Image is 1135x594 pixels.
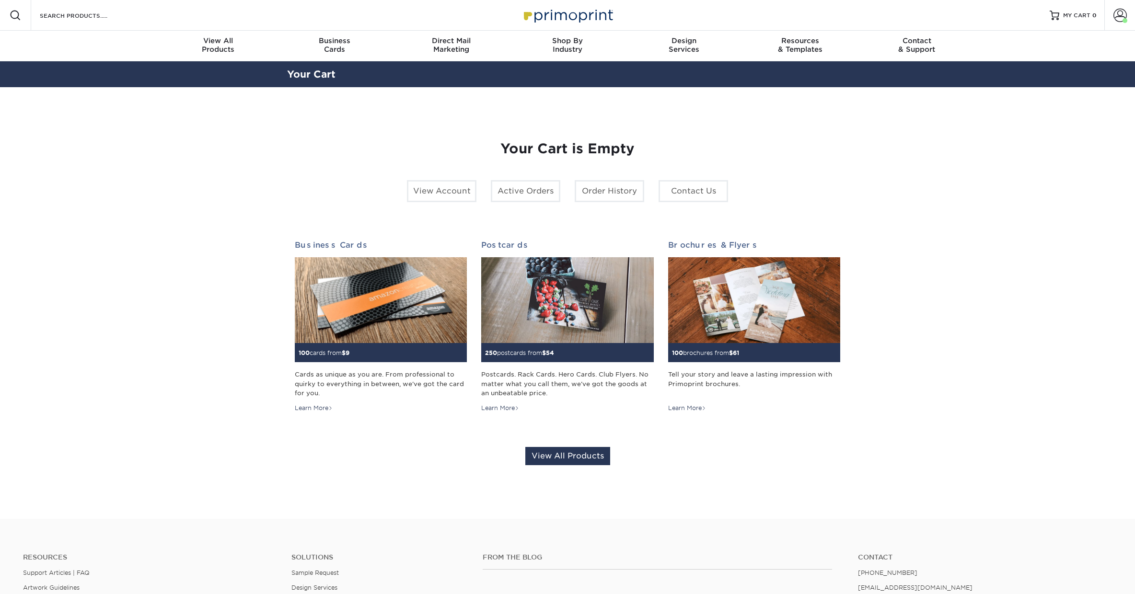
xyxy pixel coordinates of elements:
[23,584,80,591] a: Artwork Guidelines
[481,240,653,413] a: Postcards 250postcards from$54 Postcards. Rack Cards. Hero Cards. Club Flyers. No matter what you...
[295,240,467,250] h2: Business Cards
[393,36,510,54] div: Marketing
[858,31,975,61] a: Contact& Support
[407,180,476,202] a: View Account
[481,240,653,250] h2: Postcards
[546,349,554,356] span: 54
[858,584,973,591] a: [EMAIL_ADDRESS][DOMAIN_NAME]
[1092,12,1097,19] span: 0
[542,349,546,356] span: $
[625,31,742,61] a: DesignServices
[510,36,626,45] span: Shop By
[520,5,615,25] img: Primoprint
[481,370,653,397] div: Postcards. Rack Cards. Hero Cards. Club Flyers. No matter what you call them, we've got the goods...
[625,36,742,45] span: Design
[858,569,917,576] a: [PHONE_NUMBER]
[485,349,497,356] span: 250
[510,36,626,54] div: Industry
[39,10,132,21] input: SEARCH PRODUCTS.....
[491,180,560,202] a: Active Orders
[625,36,742,54] div: Services
[277,36,393,54] div: Cards
[510,31,626,61] a: Shop ByIndustry
[291,584,337,591] a: Design Services
[291,569,339,576] a: Sample Request
[672,349,739,356] small: brochures from
[160,36,277,45] span: View All
[481,404,519,412] div: Learn More
[299,349,310,356] span: 100
[291,553,469,561] h4: Solutions
[668,240,840,413] a: Brochures & Flyers 100brochures from$61 Tell your story and leave a lasting impression with Primo...
[295,257,467,343] img: Business Cards
[277,31,393,61] a: BusinessCards
[742,36,858,54] div: & Templates
[575,180,644,202] a: Order History
[160,36,277,54] div: Products
[342,349,346,356] span: $
[858,36,975,54] div: & Support
[483,553,832,561] h4: From the Blog
[295,240,467,413] a: Business Cards 100cards from$9 Cards as unique as you are. From professional to quirky to everyth...
[485,349,554,356] small: postcards from
[299,349,349,356] small: cards from
[672,349,683,356] span: 100
[160,31,277,61] a: View AllProducts
[668,404,706,412] div: Learn More
[481,257,653,343] img: Postcards
[858,36,975,45] span: Contact
[346,349,349,356] span: 9
[23,553,277,561] h4: Resources
[668,240,840,250] h2: Brochures & Flyers
[277,36,393,45] span: Business
[1063,11,1090,20] span: MY CART
[393,31,510,61] a: Direct MailMarketing
[733,349,739,356] span: 61
[742,31,858,61] a: Resources& Templates
[23,569,90,576] a: Support Articles | FAQ
[295,370,467,397] div: Cards as unique as you are. From professional to quirky to everything in between, we've got the c...
[287,69,336,80] a: Your Cart
[295,141,840,157] h1: Your Cart is Empty
[668,257,840,343] img: Brochures & Flyers
[393,36,510,45] span: Direct Mail
[668,370,840,397] div: Tell your story and leave a lasting impression with Primoprint brochures.
[295,404,333,412] div: Learn More
[742,36,858,45] span: Resources
[525,447,610,465] a: View All Products
[858,553,1112,561] a: Contact
[729,349,733,356] span: $
[659,180,728,202] a: Contact Us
